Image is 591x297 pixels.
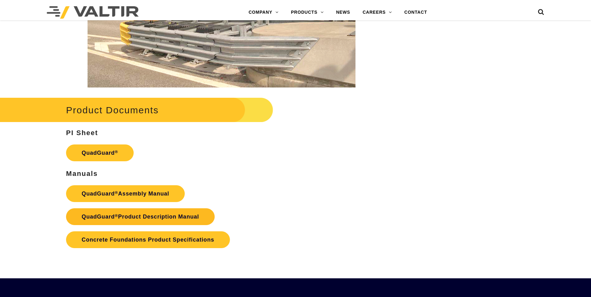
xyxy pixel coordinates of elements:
[66,170,98,177] strong: Manuals
[242,6,285,19] a: COMPANY
[115,190,118,195] sup: ®
[66,144,134,161] a: QuadGuard®
[356,6,398,19] a: CAREERS
[115,149,118,154] sup: ®
[330,6,356,19] a: NEWS
[66,208,215,225] a: QuadGuard®Product Description Manual
[66,231,230,248] a: Concrete Foundations Product Specifications
[115,213,118,218] sup: ®
[285,6,330,19] a: PRODUCTS
[398,6,433,19] a: CONTACT
[66,129,98,137] strong: PI Sheet
[66,185,185,202] a: QuadGuard®Assembly Manual
[47,6,139,19] img: Valtir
